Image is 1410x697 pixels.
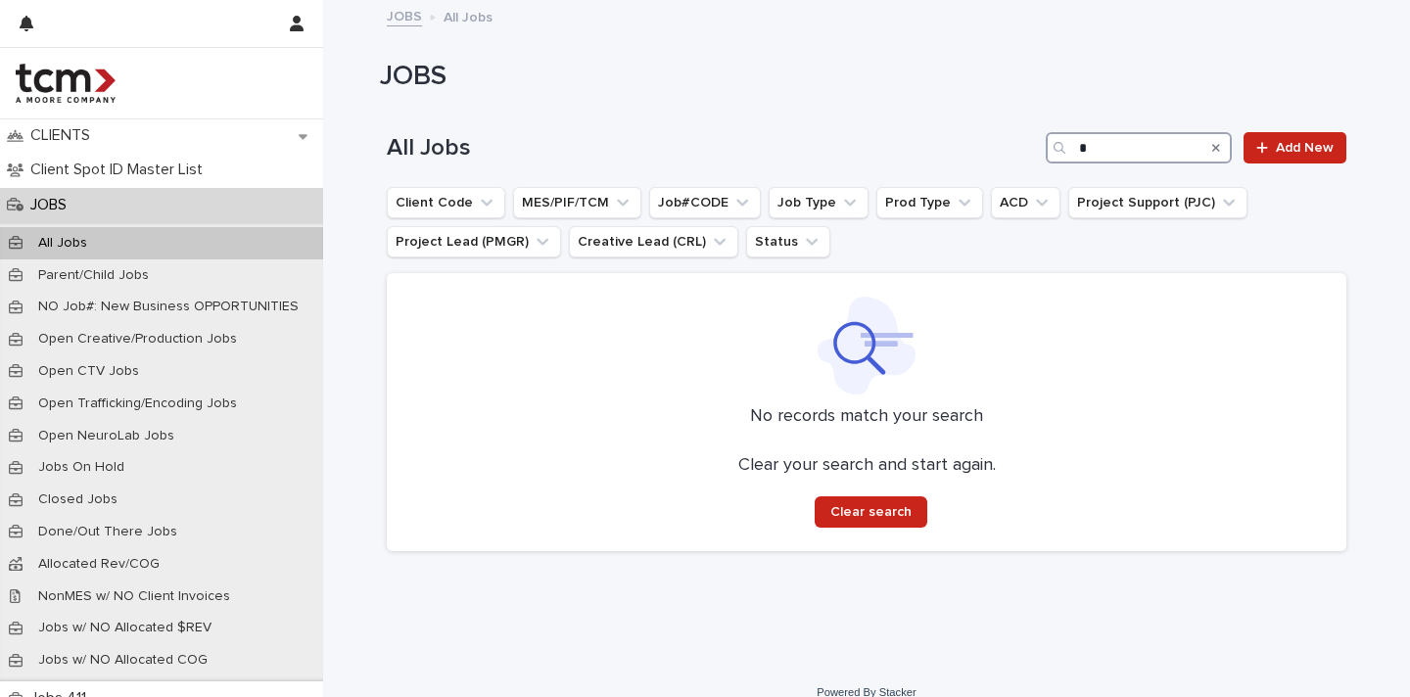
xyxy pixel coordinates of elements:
[23,299,314,315] p: NO Job#: New Business OPPORTUNITIES
[23,395,253,412] p: Open Trafficking/Encoding Jobs
[746,226,830,257] button: Status
[387,4,422,26] a: JOBS
[815,496,927,528] button: Clear search
[387,187,505,218] button: Client Code
[23,588,246,605] p: NonMES w/ NO Client Invoices
[23,235,103,252] p: All Jobs
[444,5,493,26] p: All Jobs
[738,455,996,477] p: Clear your search and start again.
[1046,132,1232,163] input: Search
[23,620,227,636] p: Jobs w/ NO Allocated $REV
[769,187,869,218] button: Job Type
[23,459,140,476] p: Jobs On Hold
[23,428,190,444] p: Open NeuroLab Jobs
[23,126,106,145] p: CLIENTS
[1276,141,1334,155] span: Add New
[23,196,82,214] p: JOBS
[23,331,253,348] p: Open Creative/Production Jobs
[649,187,761,218] button: Job#CODE
[23,491,133,508] p: Closed Jobs
[23,652,223,669] p: Jobs w/ NO Allocated COG
[876,187,983,218] button: Prod Type
[991,187,1060,218] button: ACD
[23,556,175,573] p: Allocated Rev/COG
[23,524,193,540] p: Done/Out There Jobs
[1244,132,1346,163] a: Add New
[410,406,1323,428] p: No records match your search
[387,134,1038,163] h1: All Jobs
[16,64,116,103] img: 4hMmSqQkux38exxPVZHQ
[23,161,218,179] p: Client Spot ID Master List
[830,505,912,519] span: Clear search
[23,267,164,284] p: Parent/Child Jobs
[513,187,641,218] button: MES/PIF/TCM
[380,61,1339,94] h1: JOBS
[387,226,561,257] button: Project Lead (PMGR)
[1068,187,1247,218] button: Project Support (PJC)
[569,226,738,257] button: Creative Lead (CRL)
[23,363,155,380] p: Open CTV Jobs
